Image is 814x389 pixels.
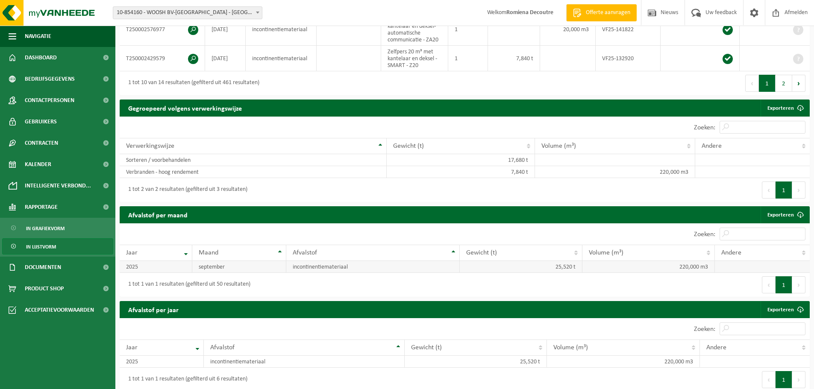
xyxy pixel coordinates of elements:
button: Next [792,276,805,293]
td: incontinentiemateriaal [246,46,316,71]
button: Previous [762,276,776,293]
td: Sorteren / voorbehandelen [120,154,387,166]
span: Andere [702,143,722,149]
td: VF25-132920 [596,46,661,71]
span: Offerte aanvragen [584,9,632,17]
h2: Afvalstof per maand [120,206,196,223]
div: 1 tot 1 van 1 resultaten (gefilterd uit 50 resultaten) [124,277,250,292]
td: 1 [448,46,488,71]
span: 10-854160 - WOOSH BV-GENT - GENT [113,6,262,19]
button: 2 [776,75,792,92]
span: Gebruikers [25,111,57,132]
div: 1 tot 2 van 2 resultaten (gefilterd uit 3 resultaten) [124,182,247,198]
td: VF25-141822 [596,13,661,46]
label: Zoeken: [694,124,715,131]
td: 25,520 t [405,356,547,368]
button: Next [792,371,805,388]
td: 20,000 m3 [540,13,596,46]
a: Exporteren [761,99,809,117]
span: Verwerkingswijze [126,143,174,149]
span: Maand [199,249,218,256]
span: Gewicht (t) [393,143,424,149]
span: Volume (m³) [589,249,623,256]
h2: Gegroepeerd volgens verwerkingswijze [120,99,250,116]
td: [DATE] [205,13,246,46]
span: Gewicht (t) [466,249,497,256]
button: Next [792,75,805,92]
label: Zoeken: [694,231,715,238]
span: Dashboard [25,47,57,68]
span: In grafiekvorm [26,220,65,237]
td: T250002576977 [120,13,205,46]
span: Afvalstof [293,249,317,256]
span: Volume (m³) [541,143,576,149]
span: Contracten [25,132,58,154]
span: Kalender [25,154,51,175]
td: Zelfpers 20 m³ met kantelaar en deksel - SMART - Z20 [381,46,448,71]
td: september [192,261,286,273]
button: 1 [776,371,792,388]
td: incontinentiemateriaal [204,356,405,368]
span: Afvalstof [210,344,235,351]
span: Andere [706,344,726,351]
span: Jaar [126,249,138,256]
a: In lijstvorm [2,238,113,254]
span: Volume (m³) [553,344,588,351]
a: Offerte aanvragen [566,4,637,21]
button: 1 [776,181,792,199]
span: Andere [721,249,741,256]
span: Acceptatievoorwaarden [25,299,94,321]
span: Navigatie [25,26,51,47]
td: 25,520 t [460,261,582,273]
button: Previous [762,371,776,388]
span: Bedrijfsgegevens [25,68,75,90]
span: In lijstvorm [26,239,56,255]
td: 2025 [120,356,204,368]
button: 1 [776,276,792,293]
button: 1 [759,75,776,92]
a: Exporteren [761,206,809,223]
a: Exporteren [761,301,809,318]
button: Next [792,181,805,199]
td: 220,000 m3 [535,166,695,178]
button: Previous [762,181,776,199]
button: Previous [745,75,759,92]
span: 10-854160 - WOOSH BV-GENT - GENT [113,7,262,19]
strong: Romiena Decoutre [506,9,553,16]
td: incontinentiemateriaal [286,261,460,273]
span: Documenten [25,257,61,278]
td: 220,000 m3 [582,261,715,273]
h2: Afvalstof per jaar [120,301,187,318]
span: Jaar [126,344,138,351]
div: 1 tot 1 van 1 resultaten (gefilterd uit 6 resultaten) [124,372,247,387]
td: 1 [448,13,488,46]
td: 7,840 t [488,46,540,71]
a: In grafiekvorm [2,220,113,236]
div: 1 tot 10 van 14 resultaten (gefilterd uit 461 resultaten) [124,76,259,91]
span: Gewicht (t) [411,344,442,351]
td: incontinentiemateriaal [246,13,316,46]
td: T250002429579 [120,46,205,71]
td: 7,840 t [387,166,535,178]
td: 17,680 t [387,154,535,166]
td: 2025 [120,261,192,273]
span: Product Shop [25,278,64,299]
td: 220,000 m3 [547,356,700,368]
span: Contactpersonen [25,90,74,111]
label: Zoeken: [694,326,715,333]
td: [DATE] [205,46,246,71]
span: Intelligente verbond... [25,175,91,196]
td: Verbranden - hoog rendement [120,166,387,178]
td: Zelfpers 20 m³ met kantelaar en deksel-automatische communicatie - ZA20 [381,13,448,46]
span: Rapportage [25,196,58,218]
